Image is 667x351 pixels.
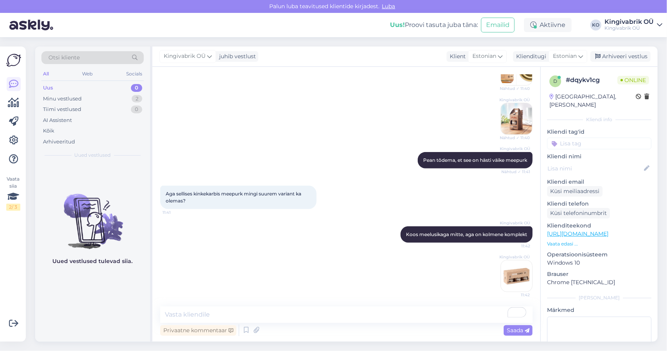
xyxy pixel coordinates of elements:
[481,18,515,32] button: Emailid
[166,191,302,204] span: Aga sellises kinkekarbis meepurk mingi suurem variant ka olemas?
[163,210,192,215] span: 11:41
[547,230,608,237] a: [URL][DOMAIN_NAME]
[499,254,530,260] span: Kingivabrik OÜ
[160,306,533,323] textarea: To enrich screen reader interactions, please activate Accessibility in Grammarly extension settings
[590,20,601,30] div: KO
[547,251,651,259] p: Operatsioonisüsteem
[75,152,111,159] span: Uued vestlused
[125,69,144,79] div: Socials
[547,270,651,278] p: Brauser
[6,204,20,211] div: 2 / 3
[553,52,577,61] span: Estonian
[35,180,150,250] img: No chats
[131,106,142,113] div: 0
[501,243,530,249] span: 11:42
[604,25,654,31] div: Kingivabrik OÜ
[500,220,530,226] span: Kingivabrik OÜ
[406,231,527,237] span: Koos meelusikaga mitte, aga on kolmene komplekt
[547,138,651,149] input: Lisa tag
[501,103,532,134] img: Attachment
[590,51,651,62] div: Arhiveeri vestlus
[553,78,557,84] span: d
[390,20,478,30] div: Proovi tasuta juba täna:
[48,54,80,62] span: Otsi kliente
[43,95,82,103] div: Minu vestlused
[549,93,636,109] div: [GEOGRAPHIC_DATA], [PERSON_NAME]
[53,257,133,265] p: Uued vestlused tulevad siia.
[6,53,21,68] img: Askly Logo
[547,178,651,186] p: Kliendi email
[507,327,529,334] span: Saada
[547,128,651,136] p: Kliendi tag'id
[472,52,496,61] span: Estonian
[547,306,651,314] p: Märkmed
[547,164,642,173] input: Lisa nimi
[390,21,405,29] b: Uus!
[132,95,142,103] div: 2
[81,69,95,79] div: Web
[501,260,532,292] img: Attachment
[500,86,530,91] span: Nähtud ✓ 11:40
[547,278,651,287] p: Chrome [TECHNICAL_ID]
[216,52,256,61] div: juhib vestlust
[501,292,530,298] span: 11:42
[43,84,53,92] div: Uus
[547,222,651,230] p: Klienditeekond
[43,106,81,113] div: Tiimi vestlused
[43,116,72,124] div: AI Assistent
[547,259,651,267] p: Windows 10
[513,52,546,61] div: Klienditugi
[499,97,530,103] span: Kingivabrik OÜ
[617,76,649,84] span: Online
[164,52,206,61] span: Kingivabrik OÜ
[500,146,530,152] span: Kingivabrik OÜ
[501,169,530,175] span: Nähtud ✓ 11:41
[547,294,651,301] div: [PERSON_NAME]
[447,52,466,61] div: Klient
[604,19,662,31] a: Kingivabrik OÜKingivabrik OÜ
[547,200,651,208] p: Kliendi telefon
[43,138,75,146] div: Arhiveeritud
[6,175,20,211] div: Vaata siia
[160,325,236,336] div: Privaatne kommentaar
[547,240,651,247] p: Vaata edasi ...
[604,19,654,25] div: Kingivabrik OÜ
[380,3,398,10] span: Luba
[547,152,651,161] p: Kliendi nimi
[566,75,617,85] div: # dqykv1cg
[41,69,50,79] div: All
[131,84,142,92] div: 0
[423,157,527,163] span: Pean tõdema, et see on hästi väike meepurk
[524,18,572,32] div: Aktiivne
[547,186,603,197] div: Küsi meiliaadressi
[500,135,530,141] span: Nähtud ✓ 11:40
[547,116,651,123] div: Kliendi info
[43,127,54,135] div: Kõik
[547,208,610,218] div: Küsi telefoninumbrit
